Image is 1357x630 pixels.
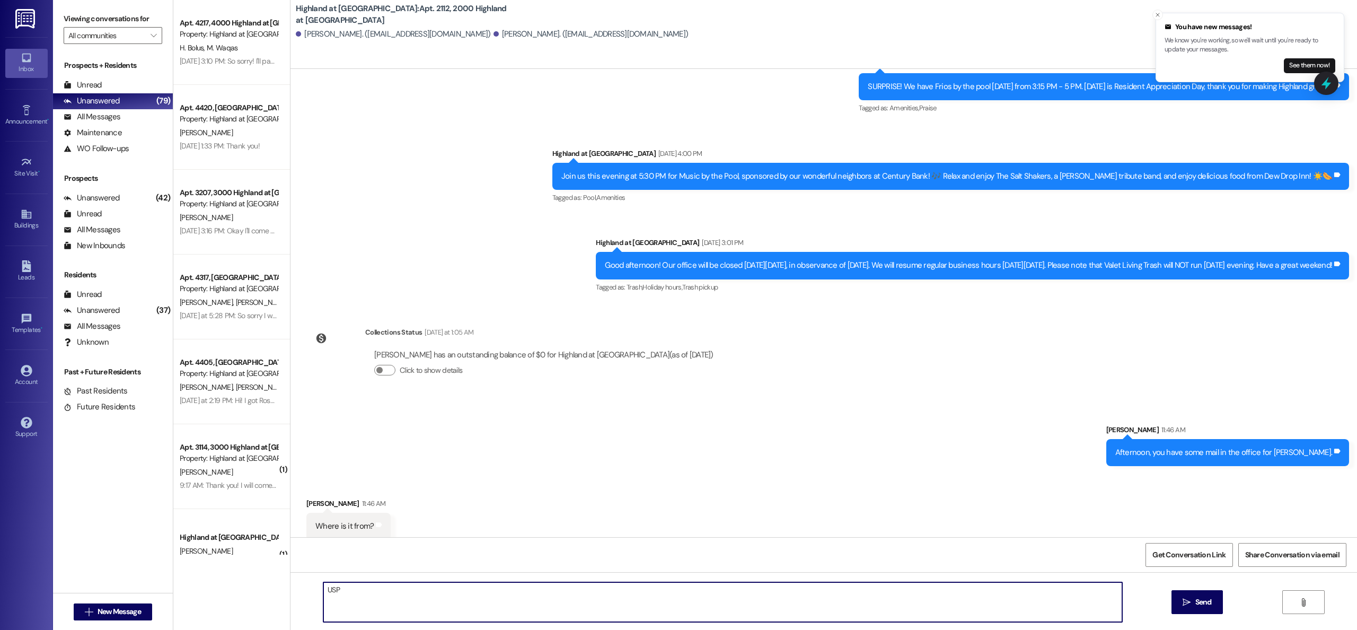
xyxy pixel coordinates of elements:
div: [PERSON_NAME] [306,498,391,513]
span: Trash pickup [682,283,718,292]
div: Apt. 4420, [GEOGRAPHIC_DATA] at [GEOGRAPHIC_DATA] [180,102,278,113]
span: [PERSON_NAME] [180,382,236,392]
span: Send [1195,597,1212,608]
span: M. Waqas [207,43,237,52]
label: Click to show details [400,365,462,376]
label: Viewing conversations for [64,11,162,27]
span: H. Bolus [180,43,207,52]
div: Future Residents [64,401,135,413]
span: [PERSON_NAME] [236,382,289,392]
i:  [1183,598,1191,607]
div: [DATE] 4:00 PM [656,148,702,159]
b: Highland at [GEOGRAPHIC_DATA]: Apt. 2112, 2000 Highland at [GEOGRAPHIC_DATA] [296,3,508,26]
span: [PERSON_NAME] [180,213,233,222]
i:  [151,31,156,40]
div: Property: Highland at [GEOGRAPHIC_DATA] [180,29,278,40]
button: Get Conversation Link [1145,543,1232,567]
span: • [41,325,42,332]
div: Afternoon, you have some mail in the office for [PERSON_NAME]. [1115,447,1333,458]
div: WO Follow-ups [64,143,129,154]
span: Share Conversation via email [1245,549,1340,561]
i:  [85,608,93,616]
div: All Messages [64,321,120,332]
button: Send [1171,590,1223,614]
div: Unread [64,80,102,91]
span: [PERSON_NAME] [180,546,233,556]
p: We know you're working, so we'll wait until you're ready to update your messages. [1165,36,1335,55]
span: • [47,116,49,124]
div: Unread [64,289,102,300]
input: All communities [68,27,145,44]
div: [DATE] at 2:19 PM: Hi! I got Rosemarys message about the washer. Can [PERSON_NAME] come by after ... [180,396,534,405]
span: [PERSON_NAME] [236,297,289,307]
div: [PERSON_NAME]. ([EMAIL_ADDRESS][DOMAIN_NAME]) [296,29,491,40]
div: Tagged as: [859,100,1349,116]
span: Trash , [627,283,642,292]
div: Join us this evening at 5:30 PM for Music by the Pool, sponsored by our wonderful neighbors at Ce... [561,171,1332,182]
div: (79) [154,93,173,109]
div: Apt. 3114, 3000 Highland at [GEOGRAPHIC_DATA] [180,442,278,453]
div: Highland at [GEOGRAPHIC_DATA] [552,148,1349,163]
div: All Messages [64,111,120,122]
a: Support [5,414,48,442]
div: Property: Highland at [GEOGRAPHIC_DATA] [180,198,278,209]
div: Prospects + Residents [53,60,173,71]
div: Unanswered [64,305,120,316]
div: Maintenance [64,127,122,138]
div: Residents [53,269,173,281]
button: See them now! [1284,58,1335,73]
div: Property: Highland at [GEOGRAPHIC_DATA] [180,283,278,294]
a: Templates • [5,310,48,338]
a: Site Visit • [5,153,48,182]
div: Tagged as: [552,190,1349,205]
div: Unanswered [64,192,120,204]
div: [DATE] 1:33 PM: Thank you! [180,141,260,151]
div: Property: Highland at [GEOGRAPHIC_DATA] [180,368,278,379]
div: Property: Highland at [GEOGRAPHIC_DATA] [180,453,278,464]
div: Apt. 4217, 4000 Highland at [GEOGRAPHIC_DATA] [180,17,278,29]
textarea: USP [323,582,1122,622]
button: Share Conversation via email [1238,543,1346,567]
div: (37) [154,302,173,319]
div: New Inbounds [64,240,125,251]
div: All Messages [64,224,120,235]
div: Prospects [53,173,173,184]
div: Where is it from? [315,521,374,532]
div: Unknown [64,337,109,348]
div: Tagged as: [596,279,1349,295]
span: New Message [98,606,141,617]
div: [PERSON_NAME] has an outstanding balance of $0 for Highland at [GEOGRAPHIC_DATA] (as of [DATE]) [374,349,713,361]
div: Highland at [GEOGRAPHIC_DATA] [596,237,1349,252]
a: Account [5,362,48,390]
div: [DATE] 3:01 PM [699,237,743,248]
img: ResiDesk Logo [15,9,37,29]
div: (42) [153,190,173,206]
button: New Message [74,603,152,620]
button: Close toast [1152,10,1163,20]
div: Unanswered [64,95,120,107]
a: Buildings [5,205,48,234]
div: [DATE] 3:10 PM: So sorry! I'll pay that right now [180,56,319,66]
span: Pool , [583,193,597,202]
span: [PERSON_NAME] [180,128,233,137]
div: [DATE] at 1:05 AM [422,327,473,338]
div: [PERSON_NAME] [1106,424,1350,439]
div: 11:46 AM [1159,424,1185,435]
div: [DATE] 3:16 PM: Okay I'll come now! [180,226,286,235]
div: Apt. 4317, [GEOGRAPHIC_DATA] at [GEOGRAPHIC_DATA] [180,272,278,283]
div: Unread [64,208,102,220]
div: Apt. 3207, 3000 Highland at [GEOGRAPHIC_DATA] [180,187,278,198]
i:  [1299,598,1307,607]
div: [DATE] at 5:28 PM: So sorry I was asleep, but I can set my alarm for [DATE] so 3:30-4pm works for... [180,311,562,320]
span: • [38,168,40,176]
div: You have new messages! [1165,22,1335,32]
a: Leads [5,257,48,286]
div: Good afternoon! Our office will be closed [DATE][DATE], in observance of [DATE]. We will resume r... [605,260,1332,271]
div: Highland at [GEOGRAPHIC_DATA] [180,532,278,543]
span: Praise [919,103,937,112]
a: Inbox [5,49,48,77]
div: Property: Highland at [GEOGRAPHIC_DATA] [180,113,278,125]
div: [PERSON_NAME]. ([EMAIL_ADDRESS][DOMAIN_NAME]) [494,29,689,40]
span: Holiday hours , [642,283,682,292]
div: Past + Future Residents [53,366,173,378]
